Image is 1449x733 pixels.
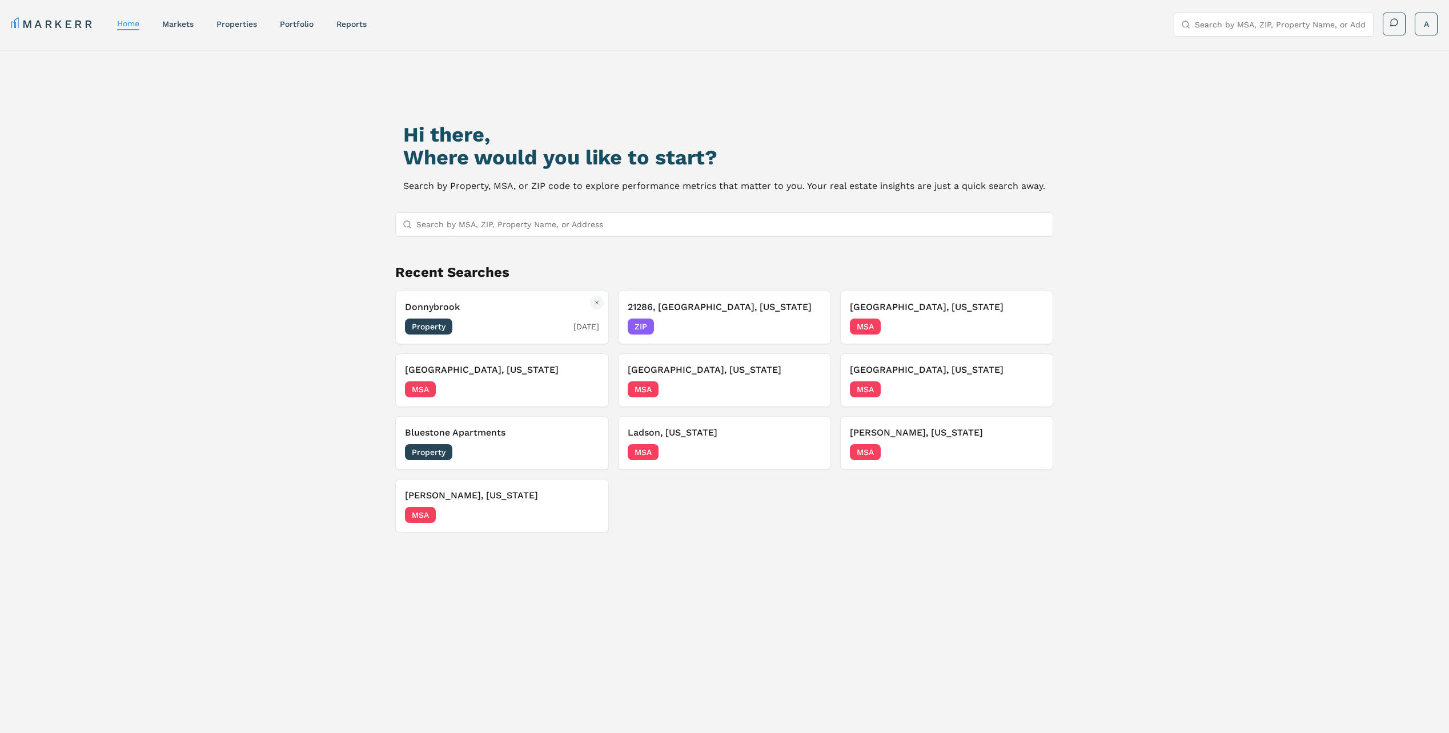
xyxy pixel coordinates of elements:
[796,446,821,458] span: [DATE]
[395,416,608,470] button: Remove Bluestone ApartmentsBluestone ApartmentsProperty[DATE]
[628,426,821,440] h3: Ladson, [US_STATE]
[573,321,599,332] span: [DATE]
[796,321,821,332] span: [DATE]
[416,213,1046,236] input: Search by MSA, ZIP, Property Name, or Address
[618,416,831,470] button: Remove Ladson, South CarolinaLadson, [US_STATE]MSA[DATE]
[395,353,608,407] button: Remove Mount Pleasant, South Carolina[GEOGRAPHIC_DATA], [US_STATE]MSA[DATE]
[336,19,367,29] a: reports
[850,319,881,335] span: MSA
[405,507,436,523] span: MSA
[395,479,608,533] button: Remove Pooler, Georgia[PERSON_NAME], [US_STATE]MSA[DATE]
[403,146,1045,169] h2: Where would you like to start?
[405,489,599,502] h3: [PERSON_NAME], [US_STATE]
[840,353,1053,407] button: Remove Bluffton, South Carolina[GEOGRAPHIC_DATA], [US_STATE]MSA[DATE]
[403,178,1045,194] p: Search by Property, MSA, or ZIP code to explore performance metrics that matter to you. Your real...
[405,381,436,397] span: MSA
[628,300,821,314] h3: 21286, [GEOGRAPHIC_DATA], [US_STATE]
[216,19,257,29] a: properties
[403,123,1045,146] h1: Hi there,
[1018,446,1043,458] span: [DATE]
[405,444,452,460] span: Property
[1195,13,1366,36] input: Search by MSA, ZIP, Property Name, or Address
[405,426,599,440] h3: Bluestone Apartments
[573,384,599,395] span: [DATE]
[628,363,821,377] h3: [GEOGRAPHIC_DATA], [US_STATE]
[1424,18,1429,30] span: A
[1415,13,1438,35] button: A
[405,300,599,314] h3: Donnybrook
[628,444,659,460] span: MSA
[395,291,608,344] button: Remove DonnybrookDonnybrookProperty[DATE]
[395,263,1053,281] h2: Recent Searches
[280,19,314,29] a: Portfolio
[405,363,599,377] h3: [GEOGRAPHIC_DATA], [US_STATE]
[1018,384,1043,395] span: [DATE]
[850,444,881,460] span: MSA
[162,19,194,29] a: markets
[850,363,1043,377] h3: [GEOGRAPHIC_DATA], [US_STATE]
[1018,321,1043,332] span: [DATE]
[850,381,881,397] span: MSA
[11,16,94,32] a: MARKERR
[590,296,604,309] button: Remove Donnybrook
[573,509,599,521] span: [DATE]
[796,384,821,395] span: [DATE]
[850,300,1043,314] h3: [GEOGRAPHIC_DATA], [US_STATE]
[573,446,599,458] span: [DATE]
[628,319,654,335] span: ZIP
[618,291,831,344] button: Remove 21286, Towson, Maryland21286, [GEOGRAPHIC_DATA], [US_STATE]ZIP[DATE]
[628,381,659,397] span: MSA
[840,416,1053,470] button: Remove Pooler, Georgia[PERSON_NAME], [US_STATE]MSA[DATE]
[117,19,139,28] a: home
[618,353,831,407] button: Remove Bluffton, South Carolina[GEOGRAPHIC_DATA], [US_STATE]MSA[DATE]
[850,426,1043,440] h3: [PERSON_NAME], [US_STATE]
[840,291,1053,344] button: Remove Towson, Maryland[GEOGRAPHIC_DATA], [US_STATE]MSA[DATE]
[405,319,452,335] span: Property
